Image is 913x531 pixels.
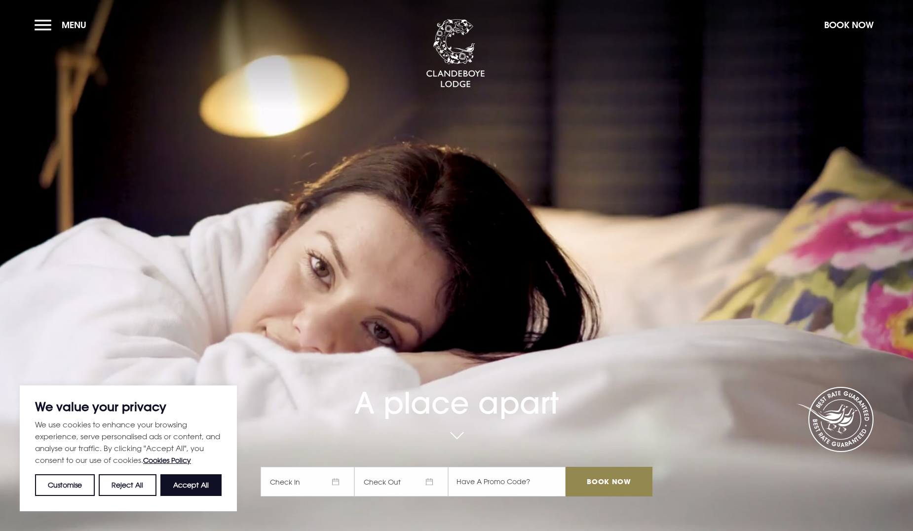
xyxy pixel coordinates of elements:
[99,474,156,496] button: Reject All
[143,456,191,464] a: Cookies Policy
[62,19,86,31] span: Menu
[160,474,222,496] button: Accept All
[35,474,95,496] button: Customise
[566,467,652,496] input: Book Now
[35,14,91,36] button: Menu
[426,19,485,88] img: Clandeboye Lodge
[35,401,222,413] p: We value your privacy
[819,14,878,36] button: Book Now
[261,467,354,496] span: Check In
[354,467,448,496] span: Check Out
[35,418,222,466] p: We use cookies to enhance your browsing experience, serve personalised ads or content, and analys...
[20,385,237,511] div: We value your privacy
[261,353,652,420] h1: A place apart
[448,467,566,496] input: Have A Promo Code?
